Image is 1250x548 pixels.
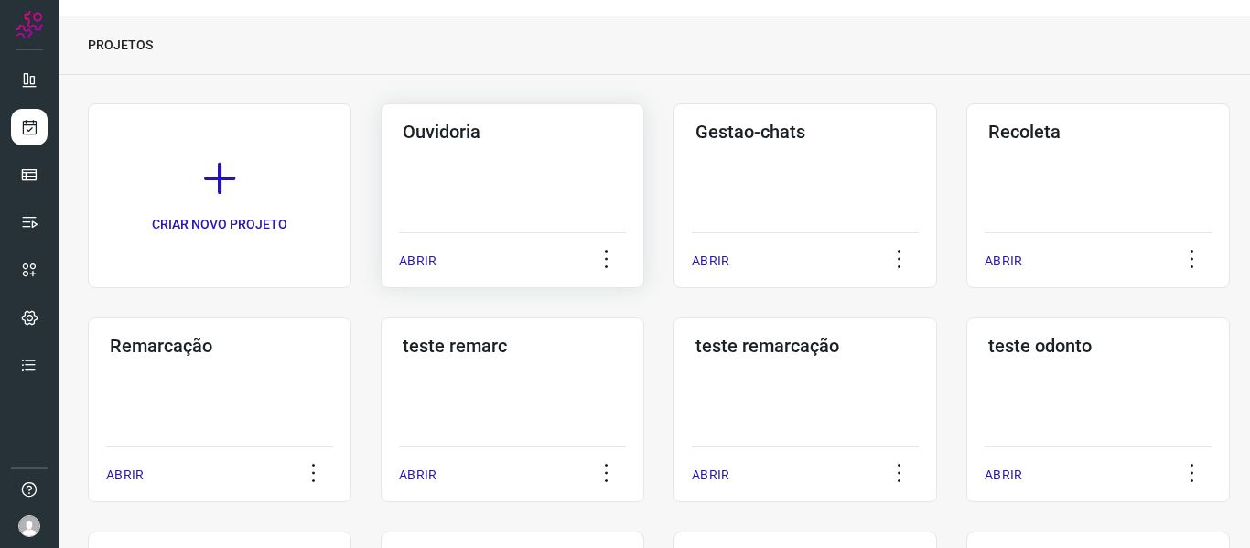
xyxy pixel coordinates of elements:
p: ABRIR [692,252,729,271]
h3: Remarcação [110,335,329,357]
h3: Gestao-chats [695,121,915,143]
h3: teste remarc [403,335,622,357]
img: Logo [16,11,43,38]
p: PROJETOS [88,36,153,55]
h3: teste remarcação [695,335,915,357]
p: ABRIR [106,466,144,485]
h3: teste odonto [988,335,1208,357]
img: avatar-user-boy.jpg [18,515,40,537]
h3: Recoleta [988,121,1208,143]
p: ABRIR [399,252,436,271]
h3: Ouvidoria [403,121,622,143]
p: ABRIR [692,466,729,485]
p: CRIAR NOVO PROJETO [152,215,287,234]
p: ABRIR [985,252,1022,271]
p: ABRIR [985,466,1022,485]
p: ABRIR [399,466,436,485]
